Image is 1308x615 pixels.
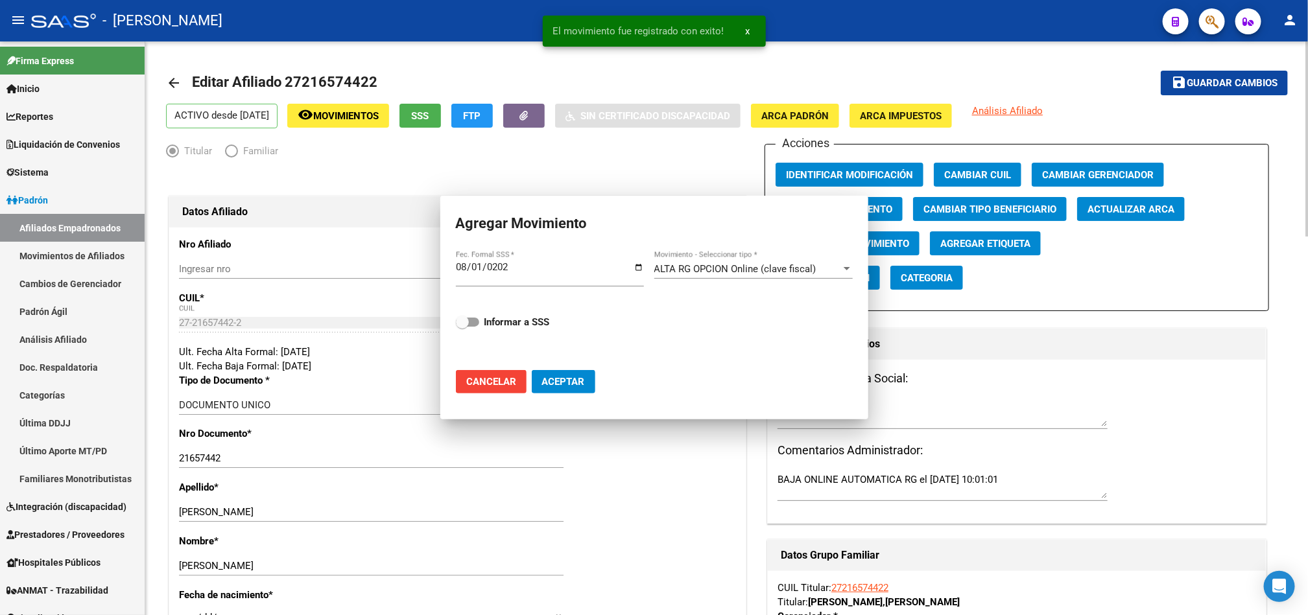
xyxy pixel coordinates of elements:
[313,110,379,122] span: Movimientos
[484,316,550,328] strong: Informar a SSS
[761,110,829,122] span: ARCA Padrón
[1088,203,1174,215] span: Actualizar ARCA
[1264,571,1295,602] div: Open Intercom Messenger
[778,581,1256,609] div: CUIL Titular: Titular:
[860,110,942,122] span: ARCA Impuestos
[778,441,1256,459] h3: Comentarios Administrador:
[466,376,516,388] span: Cancelar
[6,500,126,514] span: Integración (discapacidad)
[808,596,960,608] strong: [PERSON_NAME] [PERSON_NAME]
[883,596,885,608] span: ,
[580,110,730,122] span: Sin Certificado Discapacidad
[944,169,1011,181] span: Cambiar CUIL
[6,555,101,570] span: Hospitales Públicos
[542,376,585,388] span: Aceptar
[781,545,1253,566] h1: Datos Grupo Familiar
[553,25,724,38] span: El movimiento fue registrado con exito!
[166,75,182,91] mat-icon: arrow_back
[102,6,222,35] span: - [PERSON_NAME]
[10,12,26,28] mat-icon: menu
[781,334,1253,354] h1: Sección Comentarios
[6,137,120,152] span: Liquidación de Convenios
[179,426,346,441] p: Nro Documento
[831,582,888,594] a: 27216574422
[6,165,49,180] span: Sistema
[412,110,429,122] span: SSS
[778,369,1256,388] h3: Comentarios Obra Social:
[179,237,346,251] p: Nro Afiliado
[940,238,1030,249] span: Agregar Etiqueta
[182,202,733,222] h1: Datos Afiliado
[179,373,346,388] p: Tipo de Documento *
[1171,75,1187,90] mat-icon: save
[179,359,736,373] div: Ult. Fecha Baja Formal: [DATE]
[6,110,53,124] span: Reportes
[923,203,1056,215] span: Cambiar Tipo Beneficiario
[901,272,953,284] span: Categoria
[6,82,40,96] span: Inicio
[6,528,125,542] span: Prestadores / Proveedores
[179,345,736,359] div: Ult. Fecha Alta Formal: [DATE]
[179,534,346,548] p: Nombre
[166,104,278,128] p: ACTIVO desde [DATE]
[1282,12,1298,28] mat-icon: person
[6,193,48,207] span: Padrón
[1187,78,1278,89] span: Guardar cambios
[166,148,291,159] mat-radio-group: Elija una opción
[786,169,913,181] span: Identificar Modificación
[238,144,278,158] span: Familiar
[179,588,346,602] p: Fecha de nacimiento
[179,480,346,494] p: Apellido
[179,399,270,411] span: DOCUMENTO UNICO
[298,107,313,122] mat-icon: remove_red_eye
[654,263,816,275] span: ALTA RG OPCION Online (clave fiscal)
[532,370,595,393] button: Aceptar
[746,25,750,37] span: x
[456,370,527,393] button: Cancelar
[972,105,1043,117] span: Análisis Afiliado
[192,74,377,90] span: Editar Afiliado 27216574422
[179,144,212,158] span: Titular
[6,54,74,68] span: Firma Express
[6,583,108,598] span: ANMAT - Trazabilidad
[456,211,853,236] h2: Agregar Movimiento
[776,134,834,152] h3: Acciones
[179,291,346,305] p: CUIL
[464,110,481,122] span: FTP
[1042,169,1154,181] span: Cambiar Gerenciador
